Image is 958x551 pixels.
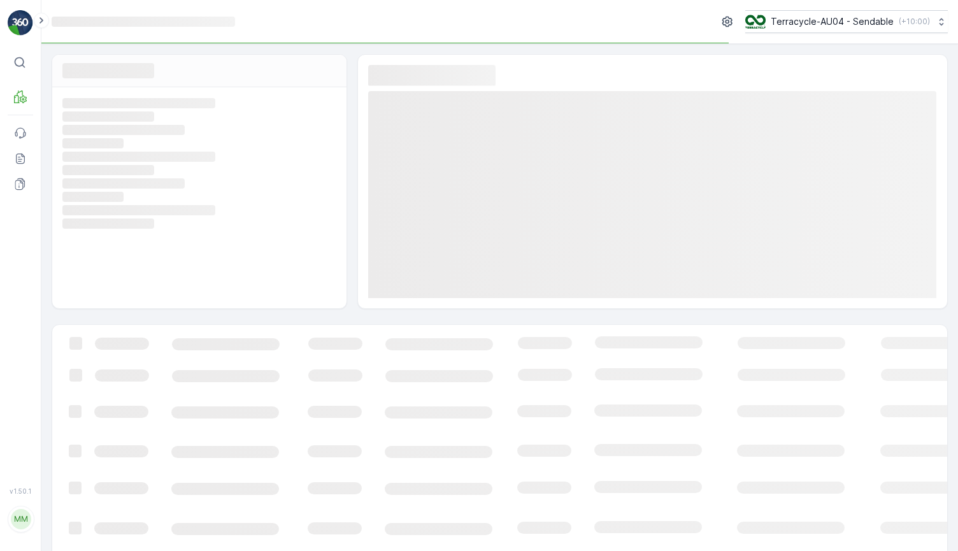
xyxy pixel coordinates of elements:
[771,15,894,28] p: Terracycle-AU04 - Sendable
[745,15,766,29] img: terracycle_logo.png
[745,10,948,33] button: Terracycle-AU04 - Sendable(+10:00)
[8,487,33,495] span: v 1.50.1
[8,10,33,36] img: logo
[11,509,31,529] div: MM
[8,497,33,541] button: MM
[899,17,930,27] p: ( +10:00 )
